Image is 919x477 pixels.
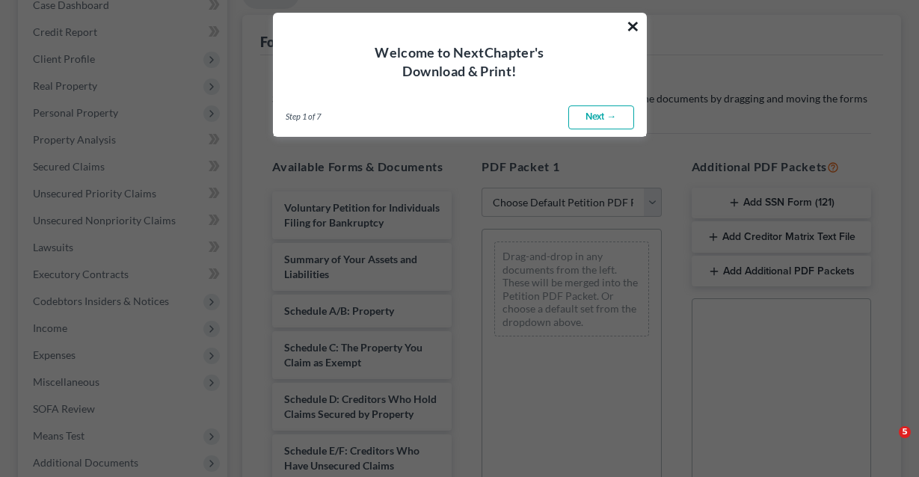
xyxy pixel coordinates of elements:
button: × [626,14,640,38]
iframe: Intercom live chat [868,426,904,462]
h4: Welcome to NextChapter's Download & Print! [292,43,628,81]
span: 5 [899,426,911,438]
a: Next → [568,105,634,129]
span: Step 1 of 7 [286,111,321,123]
